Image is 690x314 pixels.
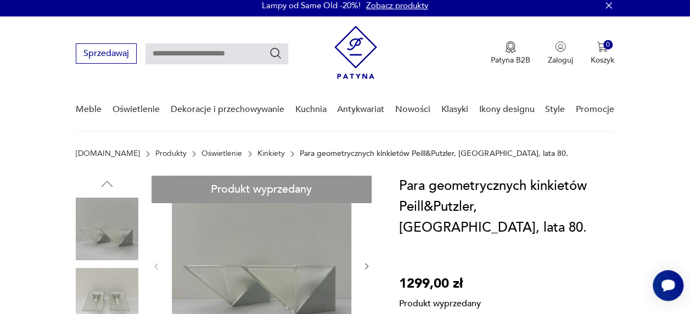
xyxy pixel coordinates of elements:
[653,270,683,301] iframe: Smartsupp widget button
[201,149,242,158] a: Oświetlenie
[269,47,282,60] button: Szukaj
[257,149,285,158] a: Kinkiety
[491,41,530,65] a: Ikona medaluPatyna B2B
[591,41,614,65] button: 0Koszyk
[155,149,187,158] a: Produkty
[76,149,140,158] a: [DOMAIN_NAME]
[603,40,613,49] div: 0
[300,149,568,158] p: Para geometrycznych kinkietów Peill&Putzler, [GEOGRAPHIC_DATA], lata 80.
[555,41,566,52] img: Ikonka użytkownika
[76,43,137,64] button: Sprzedawaj
[479,88,534,131] a: Ikony designu
[334,26,377,79] img: Patyna - sklep z meblami i dekoracjami vintage
[591,55,614,65] p: Koszyk
[113,88,160,131] a: Oświetlenie
[76,88,102,131] a: Meble
[576,88,614,131] a: Promocje
[171,88,284,131] a: Dekoracje i przechowywanie
[295,88,326,131] a: Kuchnia
[399,294,481,310] p: Produkt wyprzedany
[597,41,608,52] img: Ikona koszyka
[548,41,573,65] button: Zaloguj
[491,41,530,65] button: Patyna B2B
[548,55,573,65] p: Zaloguj
[76,51,137,58] a: Sprzedawaj
[491,55,530,65] p: Patyna B2B
[505,41,516,53] img: Ikona medalu
[395,88,430,131] a: Nowości
[337,88,384,131] a: Antykwariat
[399,273,481,294] p: 1299,00 zł
[545,88,565,131] a: Style
[441,88,468,131] a: Klasyki
[399,176,614,238] h1: Para geometrycznych kinkietów Peill&Putzler, [GEOGRAPHIC_DATA], lata 80.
